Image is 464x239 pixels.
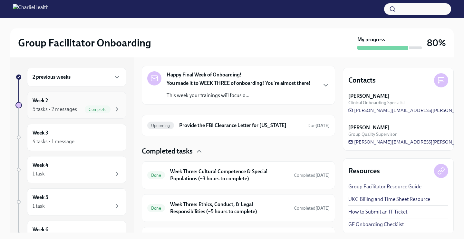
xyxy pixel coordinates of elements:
h6: Week 3 [33,129,48,136]
span: September 20th, 2025 18:23 [294,172,330,178]
a: Group Facilitator Resource Guide [348,183,421,190]
h6: 2 previous weeks [33,74,71,81]
strong: You made it to WEEK THREE of onboarding! You're almost there! [167,80,311,86]
div: Completed tasks [142,146,335,156]
strong: [DATE] [315,205,330,211]
div: 1 task [33,203,45,210]
h4: Completed tasks [142,146,193,156]
strong: Happy Final Week of Onboarding! [167,71,242,78]
span: Complete [85,107,111,112]
span: Clinical Onboarding Specialist [348,100,405,106]
span: Due [307,123,330,128]
h6: Week 6 [33,226,48,233]
h6: Week 4 [33,162,48,169]
a: Week 34 tasks • 1 message [15,124,126,151]
img: CharlieHealth [13,4,49,14]
strong: My progress [357,36,385,43]
a: Week 25 tasks • 2 messagesComplete [15,92,126,119]
h2: Group Facilitator Onboarding [18,36,151,49]
span: Completed [294,173,330,178]
a: DoneWeek Three: Ethics, Conduct, & Legal Responsibilities (~5 hours to complete)Completed[DATE] [147,200,330,216]
span: Done [147,206,165,211]
strong: [DATE] [315,123,330,128]
strong: [PERSON_NAME] [348,124,390,131]
span: October 21st, 2025 10:00 [307,123,330,129]
h6: Week 5 [33,194,48,201]
a: DoneWeek Three: Cultural Competence & Special Populations (~3 hours to complete)Completed[DATE] [147,167,330,184]
a: UpcomingProvide the FBI Clearance Letter for [US_STATE]Due[DATE] [147,120,330,131]
h6: Week 2 [33,97,48,104]
div: 4 tasks • 1 message [33,138,74,145]
strong: [DATE] [315,173,330,178]
a: How to Submit an IT Ticket [348,208,407,215]
h3: 80% [427,37,446,49]
a: UKG Billing and Time Sheet Resource [348,196,430,203]
span: Completed [294,205,330,211]
p: This week your trainings will focus o... [167,92,311,99]
div: 1 task [33,170,45,177]
h6: Week Three: Ethics, Conduct, & Legal Responsibilities (~5 hours to complete) [170,201,289,215]
span: September 20th, 2025 20:06 [294,205,330,211]
h4: Resources [348,166,380,176]
a: Week 51 task [15,188,126,215]
span: Group Quality Supervisor [348,131,397,137]
h6: Week Three: Cultural Competence & Special Populations (~3 hours to complete) [170,168,289,182]
div: 2 previous weeks [27,68,126,86]
span: Upcoming [147,123,174,128]
div: 5 tasks • 2 messages [33,106,77,113]
strong: [PERSON_NAME] [348,93,390,100]
span: Done [147,173,165,178]
a: GF Onboarding Checklist [348,221,404,228]
h6: Provide the FBI Clearance Letter for [US_STATE] [179,122,302,129]
h4: Contacts [348,75,376,85]
a: Week 41 task [15,156,126,183]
